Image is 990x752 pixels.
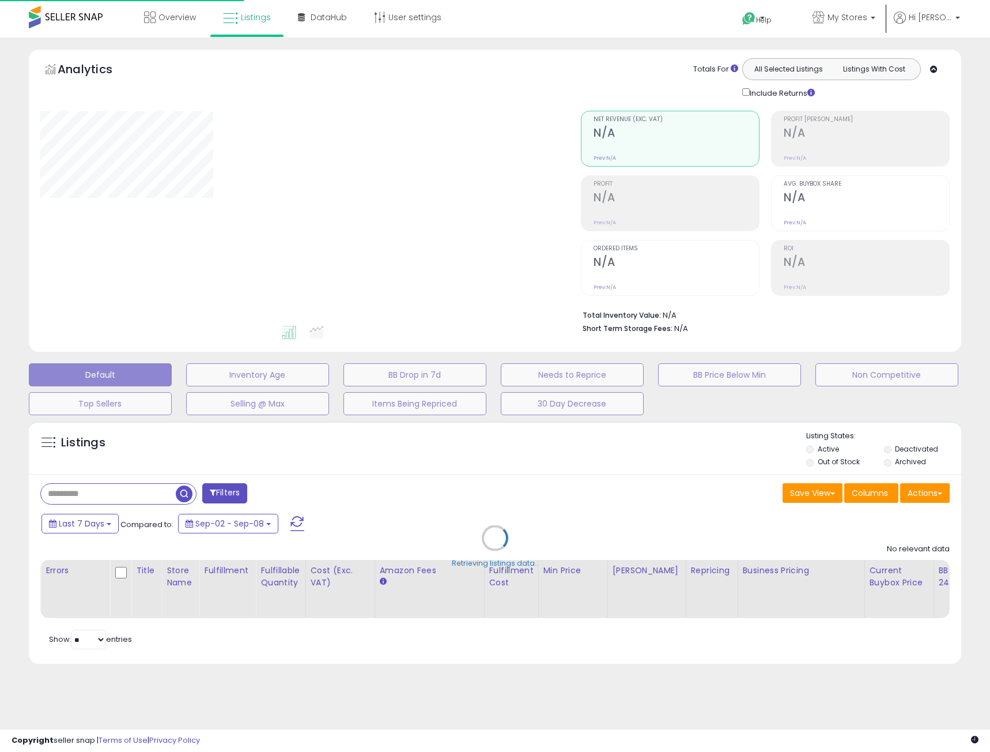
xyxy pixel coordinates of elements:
small: Prev: N/A [594,155,616,161]
button: Non Competitive [815,363,958,386]
span: Listings [241,12,271,23]
h2: N/A [594,255,759,271]
small: Prev: N/A [594,219,616,226]
button: Default [29,363,172,386]
span: Overview [158,12,196,23]
h2: N/A [784,126,949,142]
a: Help [733,3,794,37]
small: Prev: N/A [784,155,806,161]
b: Short Term Storage Fees: [583,324,672,333]
button: 30 Day Decrease [501,392,644,415]
button: Inventory Age [186,363,329,386]
button: BB Price Below Min [658,363,801,386]
span: Ordered Items [594,246,759,252]
button: Items Being Repriced [343,392,486,415]
span: Avg. Buybox Share [784,181,949,187]
button: BB Drop in 7d [343,363,486,386]
h2: N/A [594,191,759,206]
button: Top Sellers [29,392,172,415]
span: ROI [784,246,949,252]
h2: N/A [784,191,949,206]
i: Get Help [742,12,756,26]
b: Total Inventory Value: [583,310,661,320]
div: Include Returns [734,86,829,99]
span: Help [756,15,772,25]
small: Prev: N/A [784,219,806,226]
span: Profit [PERSON_NAME] [784,116,949,123]
span: N/A [674,323,688,334]
span: Hi [PERSON_NAME] [909,12,952,23]
li: N/A [583,307,941,321]
h5: Analytics [58,61,135,80]
div: Totals For [693,64,738,75]
button: Needs to Reprice [501,363,644,386]
a: Hi [PERSON_NAME] [894,12,960,37]
span: My Stores [827,12,867,23]
h2: N/A [594,126,759,142]
span: DataHub [311,12,347,23]
span: Profit [594,181,759,187]
h2: N/A [784,255,949,271]
div: Retrieving listings data.. [452,558,538,569]
small: Prev: N/A [594,284,616,291]
button: Selling @ Max [186,392,329,415]
button: Listings With Cost [831,62,917,77]
button: All Selected Listings [746,62,832,77]
small: Prev: N/A [784,284,806,291]
span: Net Revenue (Exc. VAT) [594,116,759,123]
